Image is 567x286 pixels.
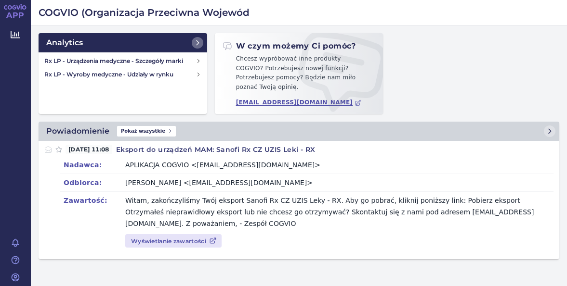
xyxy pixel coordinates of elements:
h4: Rx LP - Urządzenia medyczne - Szczegóły marki [44,56,196,66]
h2: COGVIO (Organizacja Przeciwna Wojewód [39,6,559,19]
font: Pokaż wszystkie [121,128,165,135]
dt: Odbiorca: [64,177,125,188]
font: W czym możemy Ci pomóc? [236,41,356,51]
div: APLIKACJA COGVIO <[EMAIL_ADDRESS][DOMAIN_NAME]> [125,159,320,171]
font: APP [6,11,24,20]
a: Analytics [39,33,207,52]
p: Chcesz wypróbować inne produkty COGVIO? Potrzebujesz nowej funkcji? Potrzebujesz pomocy? Będzie n... [223,54,376,96]
a: Wyświetlanie zawartości [125,234,222,248]
font: [EMAIL_ADDRESS][DOMAIN_NAME] [236,99,353,106]
h2: Analytics [46,37,83,49]
h4: Rx LP - Wyroby medyczne - Udziały w rynku [44,70,196,79]
a: Rx LP - Urządzenia medyczne - Szczegóły marki [40,54,205,68]
font: Wyświetlanie zawartości [131,237,206,245]
a: PowiadomieniePokaż wszystkie [39,122,559,141]
dt: Nadawca: [64,159,125,171]
p: Witam, zakończyliśmy Twój eksport Sanofi Rx CZ UZIS Leky - RX. Aby go pobrać, kliknij poniższy li... [125,195,550,229]
h2: Powiadomienie [46,125,109,137]
div: [PERSON_NAME] <[EMAIL_ADDRESS][DOMAIN_NAME]> [125,177,313,188]
span: [DATE] 11:08 [66,145,112,154]
dt: Zawartość: [64,195,125,206]
a: Rx LP - Wyroby medyczne - Udziały w rynku [40,68,205,81]
h4: Eksport do urządzeń MAM: Sanofi Rx CZ UZIS Leki - RX [112,145,319,154]
a: [EMAIL_ADDRESS][DOMAIN_NAME] [236,99,362,106]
